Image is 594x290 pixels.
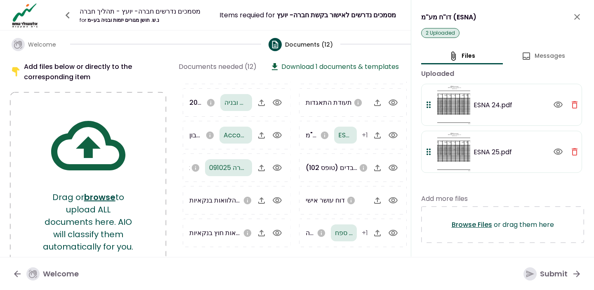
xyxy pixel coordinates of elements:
span: תעודת התאגדות [306,98,352,107]
img: wEmP2167piaAAAAAElFTkSuQmCC [437,131,470,172]
span: for [80,17,86,24]
span: Documents (12) [285,40,333,49]
svg: אנא העלו פרוט הלוואות מהבנקים [243,196,252,205]
svg: אנא העלו צילום תעודת זהות של כל בעלי מניות החברה (לת.ז. ביומטרית יש להעלות 2 צדדים) [317,229,326,238]
span: ספח שלומי שילה.jpg [335,228,415,238]
div: Add more files [421,193,584,204]
div: מסמכים נדרשים חברה- יועץ - תהליך חברה [80,6,200,17]
span: דוח עושר אישי [306,196,345,205]
svg: אנא העלו דו"ח מע"מ (ESNA) משנת 2023 ועד היום [320,131,329,140]
svg: אנא העלו פרוט הלוואות חוץ בנקאיות של החברה [243,229,252,238]
button: Submit [517,263,588,285]
div: נ.ש. חושן מגורים יזמות ובניה בע~מ [80,17,200,24]
span: דפי חשבון (נדרש לקבלת [PERSON_NAME] ירוק) [189,130,331,140]
span: AccountMovementsReport_09_10_2025.pdf [224,130,371,140]
span: ESNA 24.pdf [338,130,377,140]
p: Drag or to upload ALL documents here. AIO will classify them automatically for you. [43,191,133,253]
button: files [421,51,503,61]
span: דוחות כספיים מבוקרים 2024 חושן מגורים יזמות ובניה.pdf [224,98,383,107]
span: דו"ח מע"מ (ESNA) [306,130,360,140]
div: Items requied for [219,10,396,20]
div: document detail tabs [421,51,584,61]
div: Submit [523,267,568,281]
span: ESNA 24.pdf [474,100,512,110]
div: Documents needed (12) [179,61,257,72]
button: close [570,10,584,24]
svg: אנא העלו ריכוז יתרות עדכני בבנקים, בחברות אשראי חוץ בנקאיות ובחברות כרטיסי אשראי [191,163,200,172]
span: תעודות זהות של בעלי החברה [306,228,387,238]
img: wFXMqIyGGJWOAAAAABJRU5ErkJggg== [437,84,470,125]
svg: אנא העלו תעודת התאגדות של החברה [354,98,363,107]
span: ESNA 25.pdf [474,147,512,157]
button: Documents (12) [269,31,333,58]
button: Welcome [5,31,63,58]
span: אישור יתרה 091025 מזרחי-טפחות.pdf [209,163,356,172]
span: דו"ח ביטוח לאומי עובדים (טופס 102) [306,163,408,172]
div: דו"ח מע"מ (ESNA) [421,10,584,24]
button: browse [84,191,115,203]
svg: אנא הורידו את הטופס מלמעלה. יש למלא ולהחזיר חתום על ידי הבעלים [346,196,356,205]
span: מסמכים נדרשים לאישור בקשת חברה- יועץ [277,10,396,20]
svg: אנא העלו דפי חשבון ל3 חודשים האחרונים לכל החשבונות בנק [205,131,214,140]
div: or drag them here [421,206,584,243]
div: Welcome [26,267,79,281]
span: פירוט הלוואות בנקאיות [189,196,253,205]
span: מאזן מבוקר 2023 (נדרש לקבלת [PERSON_NAME] ירוק) [189,98,355,107]
button: Welcome [6,263,85,285]
div: Add files below or directly to the corresponding item [10,61,166,82]
div: uploaded [421,68,582,79]
svg: אנא העלו מאזן מבוקר לשנה 2023 [206,98,215,107]
span: +1 [362,130,368,140]
button: Messages [503,51,585,61]
span: +1 [362,228,368,238]
span: פירוט הלוואות חוץ בנקאיות [189,228,264,238]
svg: אנא העלו טופס 102 משנת 2023 ועד היום [359,163,368,172]
span: Welcome [28,40,56,49]
button: Browse Files [452,219,492,230]
div: 2 uploaded [421,28,460,38]
button: Download 1 documents & templates [270,61,399,72]
img: Logo [10,2,40,28]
